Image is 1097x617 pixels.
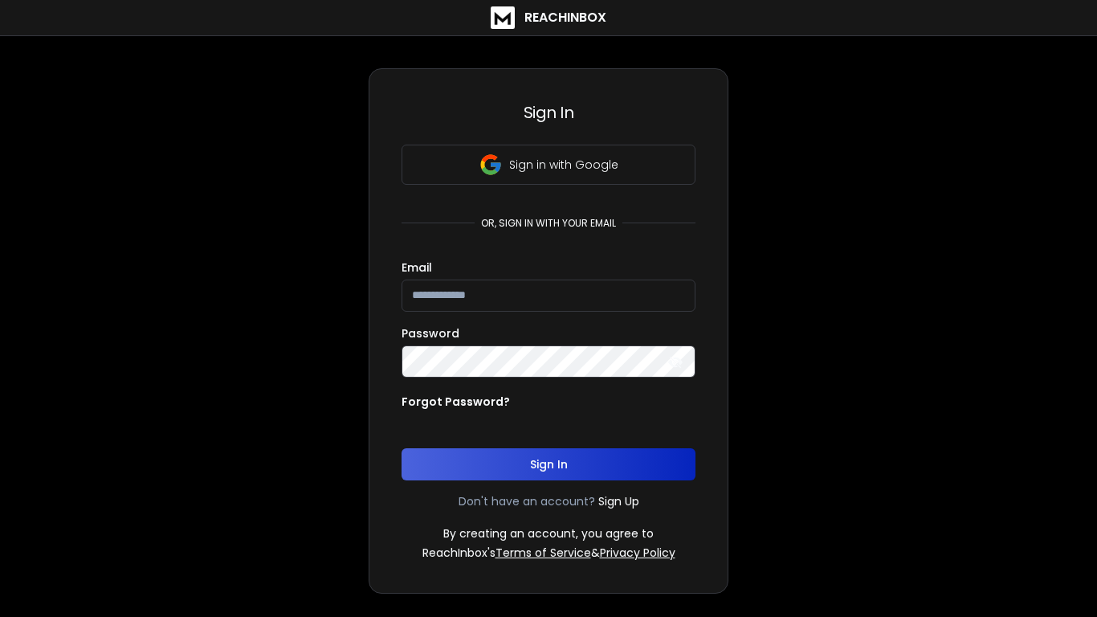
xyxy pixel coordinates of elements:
a: Terms of Service [495,545,591,561]
p: ReachInbox's & [422,545,675,561]
p: By creating an account, you agree to [443,525,654,541]
img: logo [491,6,515,29]
a: Sign Up [598,493,639,509]
button: Sign in with Google [402,145,695,185]
button: Sign In [402,448,695,480]
p: or, sign in with your email [475,217,622,230]
p: Sign in with Google [509,157,618,173]
p: Don't have an account? [459,493,595,509]
a: ReachInbox [491,6,606,29]
label: Email [402,262,432,273]
label: Password [402,328,459,339]
p: Forgot Password? [402,394,510,410]
h1: ReachInbox [524,8,606,27]
h3: Sign In [402,101,695,124]
a: Privacy Policy [600,545,675,561]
